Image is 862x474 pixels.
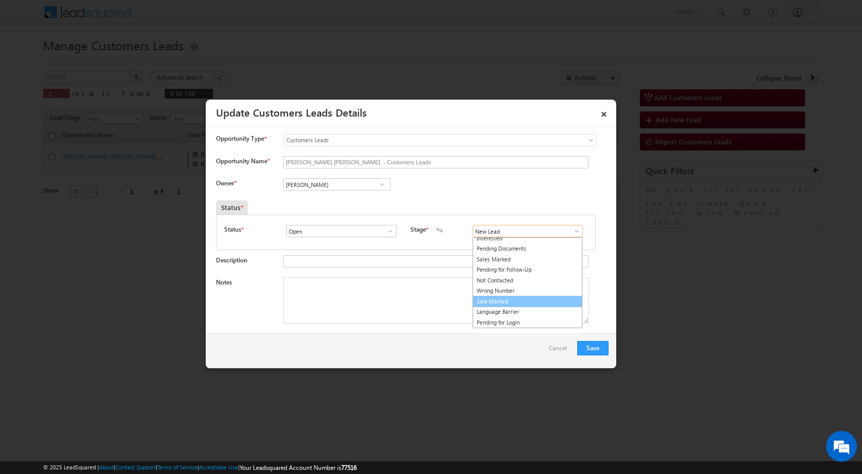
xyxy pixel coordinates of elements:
[140,316,186,330] em: Start Chat
[595,103,613,121] a: ×
[216,278,232,286] label: Notes
[473,307,582,317] a: Language Barrier
[381,226,394,236] a: Show All Items
[53,54,172,67] div: Chat with us now
[473,296,582,308] a: Sale Marked
[224,225,241,234] label: Status
[99,464,114,470] a: About
[473,254,582,265] a: Sales Marked
[376,179,388,189] a: Show All Items
[43,463,357,472] span: © 2025 LeadSquared | | | | |
[158,464,198,470] a: Terms of Service
[567,226,580,236] a: Show All Items
[549,341,572,361] a: Cancel
[286,225,397,237] input: Type to Search
[341,464,357,471] span: 77516
[17,54,43,67] img: d_60004797649_company_0_60004797649
[283,134,597,146] a: Customers Leads
[216,134,264,143] span: Opportunity Type
[473,286,582,296] a: Wrong Number
[13,95,187,308] textarea: Type your message and hit 'Enter'
[473,225,583,237] input: Type to Search
[168,5,193,30] div: Minimize live chat window
[473,317,582,328] a: Pending for Login
[216,157,269,165] label: Opportunity Name
[216,179,236,187] label: Owner
[410,225,426,234] label: Stage
[115,464,156,470] a: Contact Support
[473,275,582,286] a: Not Contacted
[577,341,609,355] button: Save
[216,105,367,119] a: Update Customers Leads Details
[473,264,582,275] a: Pending for Follow-Up
[199,464,238,470] a: Acceptable Use
[216,200,248,215] div: Status
[216,256,247,264] label: Description
[284,136,555,145] span: Customers Leads
[283,178,390,191] input: Type to Search
[473,233,582,244] a: Interested
[473,243,582,254] a: Pending Documents
[240,464,357,471] span: Your Leadsquared Account Number is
